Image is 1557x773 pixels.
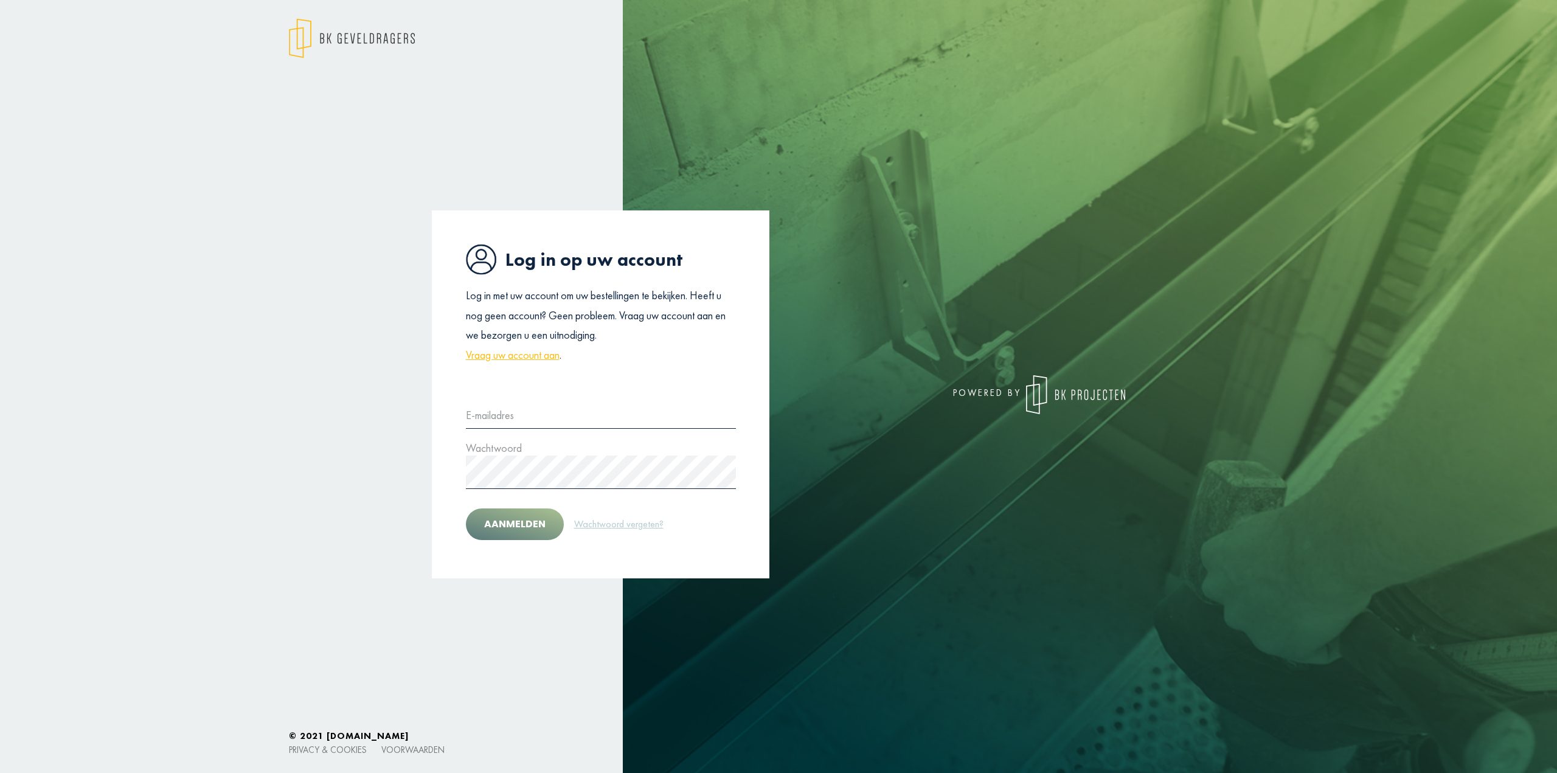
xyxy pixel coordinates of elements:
[466,438,522,458] label: Wachtwoord
[466,244,496,275] img: icon
[289,730,1268,741] h6: © 2021 [DOMAIN_NAME]
[466,508,564,540] button: Aanmelden
[788,375,1125,414] div: powered by
[466,286,736,365] p: Log in met uw account om uw bestellingen te bekijken. Heeft u nog geen account? Geen probleem. Vr...
[289,744,367,755] a: Privacy & cookies
[381,744,445,755] a: Voorwaarden
[466,345,560,365] a: Vraag uw account aan
[1026,375,1125,414] img: logo
[466,244,736,275] h1: Log in op uw account
[574,516,664,532] a: Wachtwoord vergeten?
[289,18,415,58] img: logo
